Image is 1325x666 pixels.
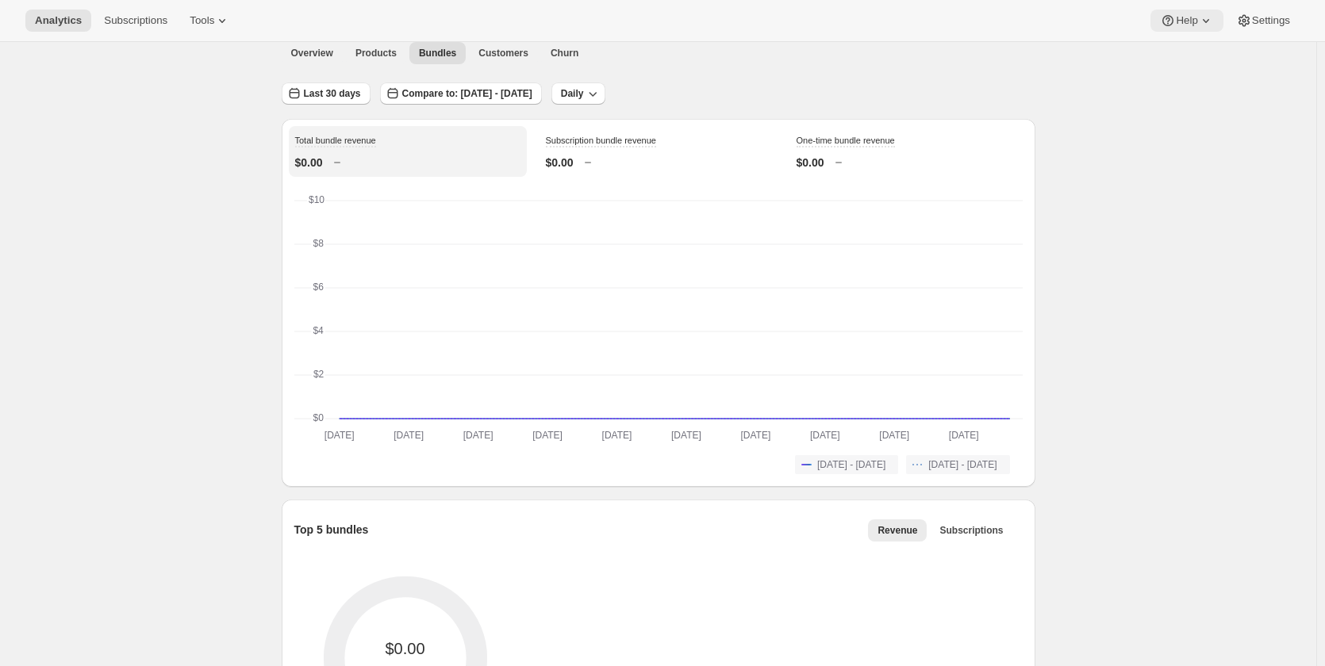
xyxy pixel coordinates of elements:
text: [DATE] [948,430,978,441]
span: Subscriptions [104,14,167,27]
button: [DATE] - [DATE] [795,455,898,474]
span: Overview [291,47,333,59]
text: $6 [313,281,324,293]
button: Subscriptions [94,10,177,32]
span: [DATE] - [DATE] [817,458,885,471]
button: Settings [1227,10,1300,32]
span: Help [1176,14,1197,27]
span: Subscription bundle revenue [546,136,656,145]
p: $0.00 [797,155,824,170]
span: Daily [561,87,584,100]
span: One-time bundle revenue [797,136,895,145]
text: [DATE] [324,430,354,441]
button: Help [1150,10,1223,32]
text: $10 [309,194,325,205]
span: Bundles [419,47,456,59]
span: Last 30 days [304,87,361,100]
text: $2 [313,369,324,380]
span: Total bundle revenue [295,136,376,145]
button: Daily [551,82,606,105]
button: Compare to: [DATE] - [DATE] [380,82,542,105]
span: Analytics [35,14,82,27]
span: Churn [551,47,578,59]
text: [DATE] [532,430,563,441]
text: $8 [313,238,324,249]
span: Products [355,47,397,59]
span: Settings [1252,14,1290,27]
span: Tools [190,14,214,27]
text: $4 [313,325,324,336]
span: [DATE] - [DATE] [928,458,997,471]
text: [DATE] [394,430,424,441]
span: Revenue [878,524,917,537]
button: Analytics [25,10,91,32]
text: [DATE] [740,430,770,441]
p: $0.00 [295,155,323,170]
span: Subscriptions [939,524,1003,537]
span: Compare to: [DATE] - [DATE] [402,87,532,100]
p: Top 5 bundles [294,522,369,538]
text: [DATE] [601,430,632,441]
text: [DATE] [879,430,909,441]
text: [DATE] [671,430,701,441]
button: Tools [180,10,240,32]
p: $0.00 [546,155,574,170]
span: Customers [478,47,528,59]
text: [DATE] [809,430,839,441]
button: [DATE] - [DATE] [906,455,1009,474]
text: [DATE] [463,430,493,441]
text: $0 [313,412,324,423]
button: Last 30 days [282,82,371,105]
